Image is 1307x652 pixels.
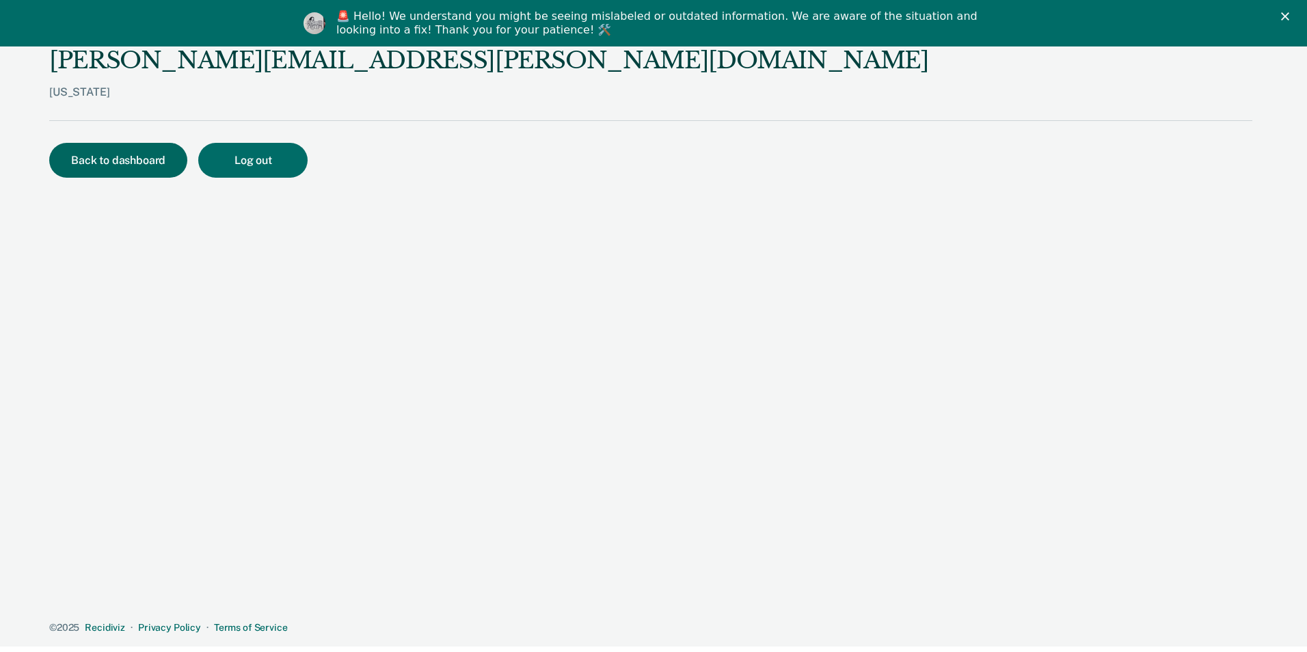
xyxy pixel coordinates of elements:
a: Back to dashboard [49,155,198,166]
button: Log out [198,143,308,178]
div: · · [49,622,1252,634]
div: [US_STATE] [49,85,929,120]
img: Profile image for Kim [304,12,325,34]
div: 🚨 Hello! We understand you might be seeing mislabeled or outdated information. We are aware of th... [336,10,982,37]
a: Privacy Policy [138,622,201,633]
a: Recidiviz [85,622,125,633]
a: Terms of Service [214,622,288,633]
div: [PERSON_NAME][EMAIL_ADDRESS][PERSON_NAME][DOMAIN_NAME] [49,46,929,74]
span: © 2025 [49,622,79,633]
div: Close [1281,12,1295,21]
button: Back to dashboard [49,143,187,178]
